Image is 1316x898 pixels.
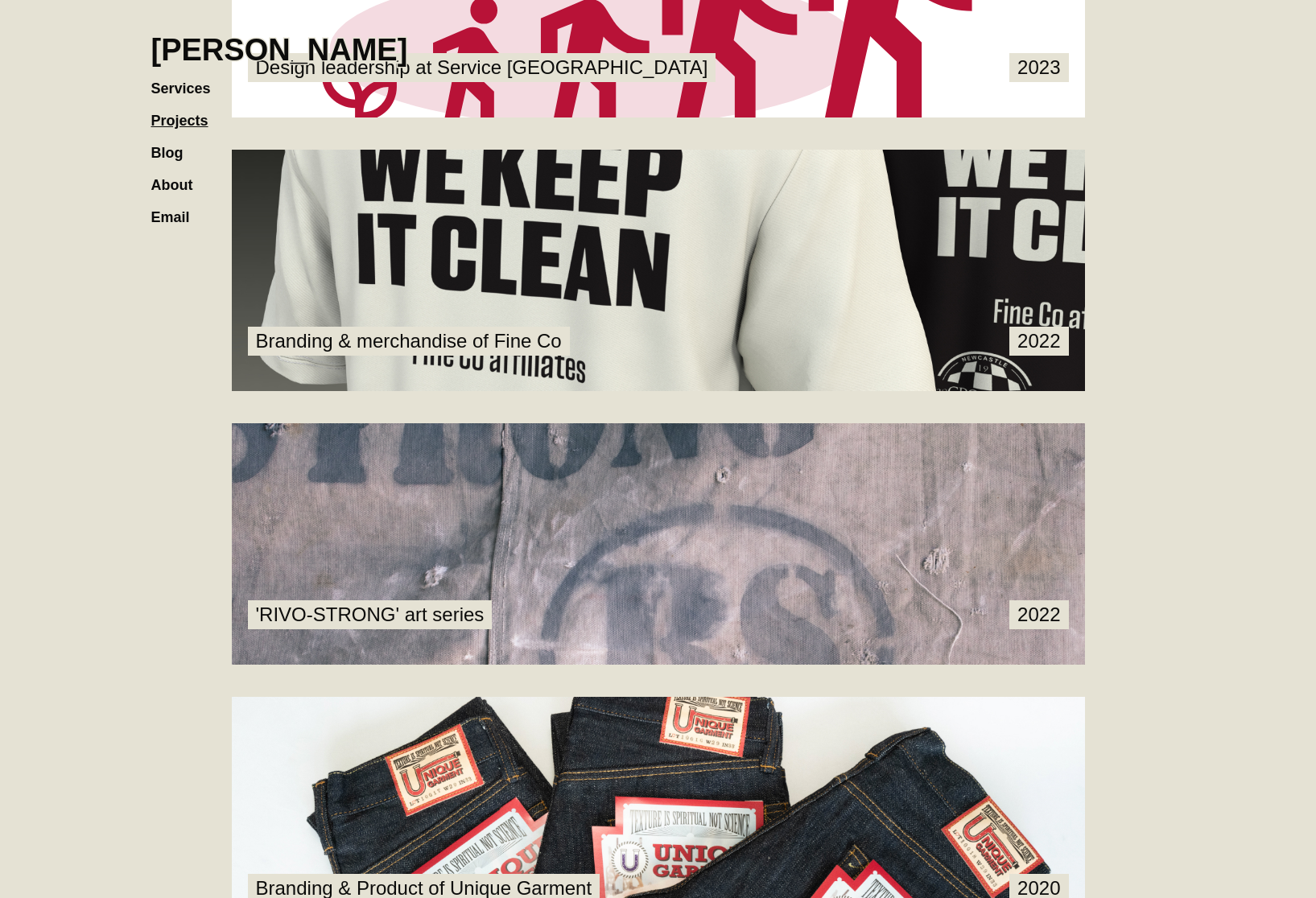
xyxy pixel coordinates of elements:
h1: [PERSON_NAME] [151,32,408,68]
a: Services [151,64,227,97]
a: Email [151,193,206,225]
a: Blog [151,129,200,161]
a: About [151,161,209,193]
a: home [151,16,408,68]
a: Projects [151,97,225,129]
